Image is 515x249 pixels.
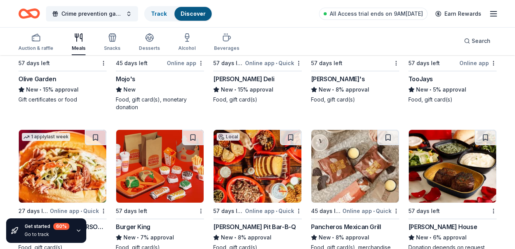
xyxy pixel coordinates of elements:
span: Crime prevention game day [61,9,123,18]
div: Olive Garden [18,74,56,84]
span: New [416,233,428,242]
span: New [221,233,233,242]
div: 8% approval [311,85,399,94]
div: 57 days left [408,59,440,68]
div: Mojo's [116,74,135,84]
div: Pancheros Mexican Grill [311,222,381,231]
a: All Access trial ends on 9AM[DATE] [319,8,428,20]
button: TrackDiscover [144,6,212,21]
span: New [221,85,233,94]
button: Desserts [139,30,160,55]
div: Gift certificates or food [18,96,107,103]
button: Meals [72,30,86,55]
div: 7% approval [116,233,204,242]
span: • [235,234,237,241]
div: Snacks [104,45,120,51]
span: • [276,208,277,214]
span: New [123,85,136,94]
div: Burger King [116,222,150,231]
span: All Access trial ends on 9AM[DATE] [330,9,423,18]
div: Food, gift card(s) [213,96,301,103]
a: Home [18,5,40,23]
div: 6% approval [408,233,497,242]
button: Snacks [104,30,120,55]
button: Search [458,33,497,49]
div: Meals [72,45,86,51]
img: Image for Pancheros Mexican Grill [311,130,399,203]
div: 8% approval [213,233,301,242]
div: 45 days left [116,59,148,68]
div: Food, gift card(s), monetary donation [116,96,204,111]
div: 60 % [53,223,69,230]
span: • [276,60,277,66]
span: • [137,234,139,241]
div: Auction & raffle [18,45,53,51]
span: • [81,208,82,214]
span: Search [472,36,490,46]
a: Track [151,10,167,17]
div: [PERSON_NAME]'s [311,74,365,84]
span: • [332,234,334,241]
div: Online app Quick [342,206,399,216]
div: Alcohol [178,45,196,51]
div: Desserts [139,45,160,51]
div: 57 days left [213,206,243,216]
div: Get started [25,223,69,230]
div: 15% approval [18,85,107,94]
span: New [416,85,428,94]
div: 57 days left [311,59,342,68]
div: 57 days left [116,206,147,216]
a: Discover [181,10,206,17]
button: Alcohol [178,30,196,55]
div: Online app Quick [245,58,302,68]
div: 57 days left [408,206,440,216]
img: Image for Ruth's Chris Steak House [409,130,496,203]
div: Food, gift card(s) [408,96,497,103]
div: 5% approval [408,85,497,94]
a: Earn Rewards [431,7,486,21]
div: [PERSON_NAME] Pit Bar-B-Q [213,222,296,231]
span: New [26,85,38,94]
button: Crime prevention game day [46,6,138,21]
div: Beverages [214,45,239,51]
span: • [429,87,431,93]
img: Image for Jim 'N Nick's BBQ Restaurant [19,130,106,203]
div: [PERSON_NAME] House [408,222,477,231]
div: 27 days left [18,206,48,216]
span: • [39,87,41,93]
span: • [429,234,431,241]
div: Go to track [25,231,69,238]
div: 57 days left [213,59,243,68]
div: 45 days left [311,206,341,216]
div: Online app Quick [50,206,107,216]
div: TooJays [408,74,433,84]
button: Beverages [214,30,239,55]
div: Online app [167,58,204,68]
div: 8% approval [311,233,399,242]
span: New [319,233,331,242]
img: Image for Bono's Pit Bar-B-Q [214,130,301,203]
div: Food, gift card(s) [311,96,399,103]
img: Image for Burger King [116,130,204,203]
button: Auction & raffle [18,30,53,55]
span: • [235,87,237,93]
div: 15% approval [213,85,301,94]
div: 1 apply last week [22,133,70,141]
span: New [319,85,331,94]
div: 57 days left [18,59,50,68]
div: Online app Quick [245,206,302,216]
span: • [332,87,334,93]
div: [PERSON_NAME] Deli [213,74,274,84]
div: Online app [459,58,497,68]
span: • [373,208,375,214]
div: Local [217,133,240,141]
